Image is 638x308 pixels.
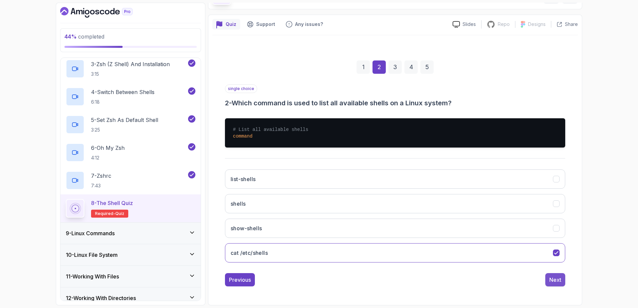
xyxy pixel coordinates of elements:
div: Previous [229,276,251,284]
p: Repo [498,21,510,28]
button: show-shells [225,219,565,238]
button: 8-The Shell QuizRequired-quiz [66,199,195,218]
h3: 9 - Linux Commands [66,229,115,237]
button: Support button [243,19,279,30]
button: 9-Linux Commands [60,223,201,244]
button: 11-Working With Files [60,266,201,287]
p: 7 - Zshrc [91,172,111,180]
h3: show-shells [231,224,262,232]
div: 5 [420,60,434,74]
div: 3 [388,60,402,74]
button: 3-Zsh (Z Shell) And Installation3:15 [66,59,195,78]
span: # List all available shells [233,127,308,132]
button: Share [551,21,578,28]
a: Dashboard [60,7,148,18]
h3: shells [231,200,246,208]
button: 5-Set Zsh As Default Shell3:25 [66,115,195,134]
button: 4-Switch Between Shells6:18 [66,87,195,106]
p: 3:15 [91,71,170,77]
p: Designs [528,21,546,28]
p: Share [565,21,578,28]
span: command [233,134,253,139]
p: Support [256,21,275,28]
button: 6-Oh My Zsh4:12 [66,143,195,162]
p: single choice [225,84,257,93]
p: 4 - Switch Between Shells [91,88,155,96]
p: Quiz [226,21,236,28]
button: Previous [225,273,255,286]
button: list-shells [225,169,565,189]
span: completed [64,33,104,40]
button: shells [225,194,565,213]
a: Slides [447,21,481,28]
p: 3 - Zsh (Z Shell) And Installation [91,60,170,68]
button: quiz button [212,19,240,30]
button: 10-Linux File System [60,244,201,265]
div: 2 [372,60,386,74]
h3: 2 - Which command is used to list all available shells on a Linux system? [225,98,565,108]
h3: 10 - Linux File System [66,251,118,259]
div: Next [549,276,561,284]
p: 5 - Set Zsh As Default Shell [91,116,158,124]
span: 44 % [64,33,77,40]
h3: 11 - Working With Files [66,272,119,280]
p: 6:18 [91,99,155,105]
button: Feedback button [282,19,327,30]
span: Required- [95,211,115,216]
h3: cat /etc/shells [231,249,268,257]
h3: 12 - Working With Directories [66,294,136,302]
p: 8 - The Shell Quiz [91,199,133,207]
button: 7-Zshrc7:43 [66,171,195,190]
p: 4:12 [91,154,125,161]
p: Slides [463,21,476,28]
p: 3:25 [91,127,158,133]
span: quiz [115,211,124,216]
p: 7:43 [91,182,111,189]
p: Any issues? [295,21,323,28]
h3: list-shells [231,175,256,183]
div: 1 [357,60,370,74]
div: 4 [404,60,418,74]
p: 6 - Oh My Zsh [91,144,125,152]
button: Next [545,273,565,286]
button: cat /etc/shells [225,243,565,262]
